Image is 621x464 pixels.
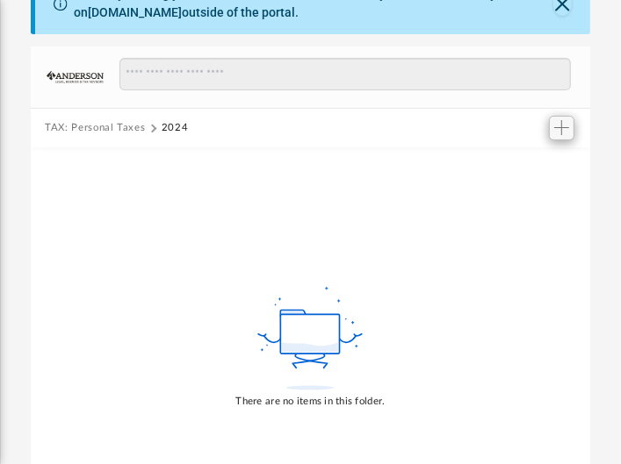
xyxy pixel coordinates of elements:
[236,394,386,410] div: There are no items in this folder.
[88,5,182,19] a: [DOMAIN_NAME]
[162,120,189,136] button: 2024
[549,116,575,140] button: Add
[119,58,571,91] input: Search files and folders
[45,120,145,136] button: TAX: Personal Taxes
